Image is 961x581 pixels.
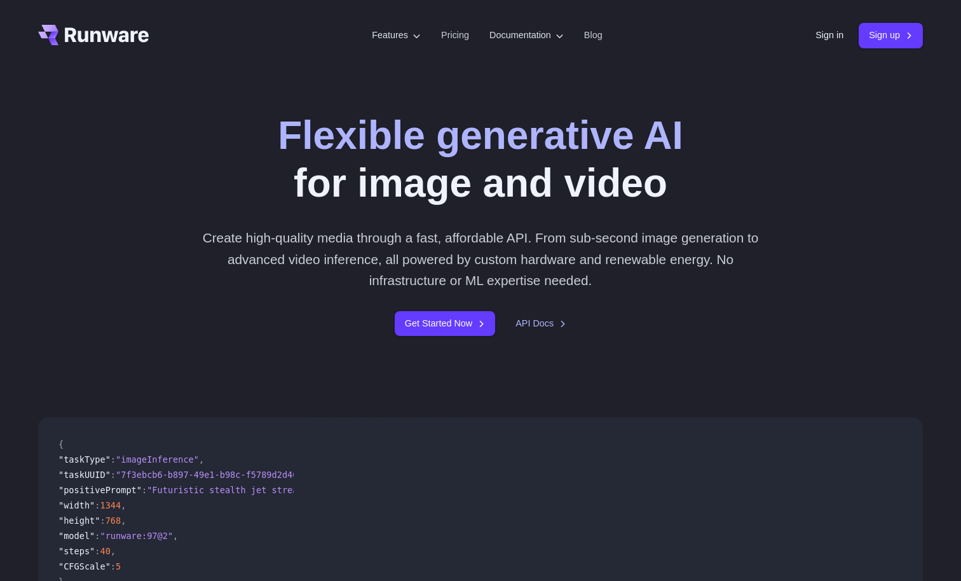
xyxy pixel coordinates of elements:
[58,485,142,495] span: "positivePrompt"
[278,113,683,157] strong: Flexible generative AI
[58,454,111,465] span: "taskType"
[372,28,421,43] label: Features
[859,23,923,48] a: Sign up
[38,25,149,45] a: Go to /
[100,515,105,526] span: :
[58,439,64,449] span: {
[584,28,603,43] a: Blog
[489,28,564,43] label: Documentation
[58,561,111,571] span: "CFGScale"
[515,316,566,331] a: API Docs
[116,470,313,480] span: "7f3ebcb6-b897-49e1-b98c-f5789d2d40d7"
[121,515,126,526] span: ,
[116,454,199,465] span: "imageInference"
[441,28,469,43] a: Pricing
[278,112,683,207] h1: for image and video
[106,515,121,526] span: 768
[58,500,95,510] span: "width"
[100,500,121,510] span: 1344
[95,546,100,556] span: :
[111,546,116,556] span: ,
[199,454,204,465] span: ,
[111,561,116,571] span: :
[95,500,100,510] span: :
[395,311,495,336] a: Get Started Now
[58,470,111,480] span: "taskUUID"
[100,531,173,541] span: "runware:97@2"
[100,546,110,556] span: 40
[95,531,100,541] span: :
[147,485,620,495] span: "Futuristic stealth jet streaking through a neon-lit cityscape with glowing purple exhaust"
[58,531,95,541] span: "model"
[198,227,764,291] p: Create high-quality media through a fast, affordable API. From sub-second image generation to adv...
[58,515,100,526] span: "height"
[111,470,116,480] span: :
[815,28,843,43] a: Sign in
[142,485,147,495] span: :
[173,531,178,541] span: ,
[121,500,126,510] span: ,
[111,454,116,465] span: :
[58,546,95,556] span: "steps"
[116,561,121,571] span: 5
